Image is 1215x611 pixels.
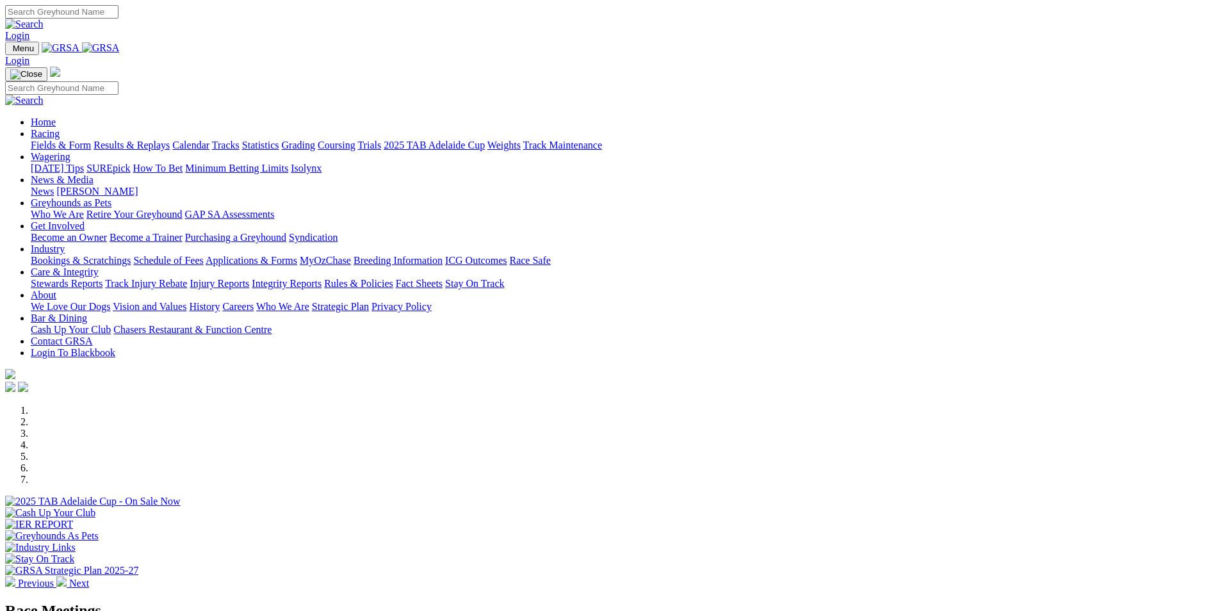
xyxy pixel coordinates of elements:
[31,220,85,231] a: Get Involved
[357,140,381,151] a: Trials
[509,255,550,266] a: Race Safe
[31,255,131,266] a: Bookings & Scratchings
[5,55,29,66] a: Login
[5,42,39,55] button: Toggle navigation
[291,163,322,174] a: Isolynx
[5,576,15,587] img: chevron-left-pager-white.svg
[133,163,183,174] a: How To Bet
[86,209,183,220] a: Retire Your Greyhound
[172,140,209,151] a: Calendar
[69,578,89,589] span: Next
[445,255,507,266] a: ICG Outcomes
[5,382,15,392] img: facebook.svg
[31,278,102,289] a: Stewards Reports
[18,382,28,392] img: twitter.svg
[282,140,315,151] a: Grading
[5,565,138,576] img: GRSA Strategic Plan 2025-27
[185,209,275,220] a: GAP SA Assessments
[185,163,288,174] a: Minimum Betting Limits
[31,186,1210,197] div: News & Media
[31,289,56,300] a: About
[5,67,47,81] button: Toggle navigation
[256,301,309,312] a: Who We Are
[354,255,443,266] a: Breeding Information
[31,197,111,208] a: Greyhounds as Pets
[5,496,181,507] img: 2025 TAB Adelaide Cup - On Sale Now
[31,232,1210,243] div: Get Involved
[289,232,338,243] a: Syndication
[31,140,91,151] a: Fields & Form
[252,278,322,289] a: Integrity Reports
[5,542,76,553] img: Industry Links
[31,347,115,358] a: Login To Blackbook
[189,301,220,312] a: History
[371,301,432,312] a: Privacy Policy
[242,140,279,151] a: Statistics
[5,519,73,530] img: IER REPORT
[31,174,94,185] a: News & Media
[31,324,111,335] a: Cash Up Your Club
[324,278,393,289] a: Rules & Policies
[212,140,240,151] a: Tracks
[94,140,170,151] a: Results & Replays
[31,163,84,174] a: [DATE] Tips
[56,576,67,587] img: chevron-right-pager-white.svg
[31,336,92,346] a: Contact GRSA
[384,140,485,151] a: 2025 TAB Adelaide Cup
[5,369,15,379] img: logo-grsa-white.png
[185,232,286,243] a: Purchasing a Greyhound
[31,209,1210,220] div: Greyhounds as Pets
[113,324,272,335] a: Chasers Restaurant & Function Centre
[300,255,351,266] a: MyOzChase
[105,278,187,289] a: Track Injury Rebate
[31,266,99,277] a: Care & Integrity
[445,278,504,289] a: Stay On Track
[5,507,95,519] img: Cash Up Your Club
[82,42,120,54] img: GRSA
[523,140,602,151] a: Track Maintenance
[31,255,1210,266] div: Industry
[110,232,183,243] a: Become a Trainer
[31,232,107,243] a: Become an Owner
[10,69,42,79] img: Close
[42,42,79,54] img: GRSA
[487,140,521,151] a: Weights
[312,301,369,312] a: Strategic Plan
[5,30,29,41] a: Login
[5,95,44,106] img: Search
[13,44,34,53] span: Menu
[5,19,44,30] img: Search
[113,301,186,312] a: Vision and Values
[31,117,56,127] a: Home
[86,163,130,174] a: SUREpick
[5,578,56,589] a: Previous
[31,163,1210,174] div: Wagering
[56,578,89,589] a: Next
[133,255,203,266] a: Schedule of Fees
[5,81,118,95] input: Search
[190,278,249,289] a: Injury Reports
[5,553,74,565] img: Stay On Track
[318,140,355,151] a: Coursing
[222,301,254,312] a: Careers
[31,243,65,254] a: Industry
[31,301,110,312] a: We Love Our Dogs
[31,128,60,139] a: Racing
[18,578,54,589] span: Previous
[396,278,443,289] a: Fact Sheets
[31,278,1210,289] div: Care & Integrity
[31,301,1210,313] div: About
[31,186,54,197] a: News
[31,313,87,323] a: Bar & Dining
[31,209,84,220] a: Who We Are
[5,530,99,542] img: Greyhounds As Pets
[56,186,138,197] a: [PERSON_NAME]
[50,67,60,77] img: logo-grsa-white.png
[31,151,70,162] a: Wagering
[5,5,118,19] input: Search
[206,255,297,266] a: Applications & Forms
[31,324,1210,336] div: Bar & Dining
[31,140,1210,151] div: Racing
